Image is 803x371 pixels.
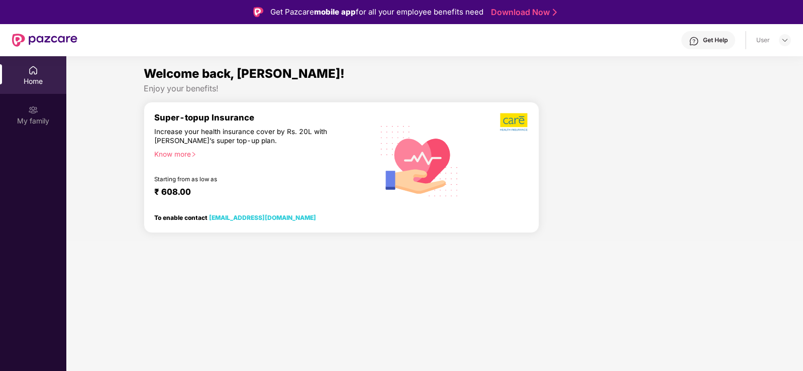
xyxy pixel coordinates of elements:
img: svg+xml;base64,PHN2ZyB4bWxucz0iaHR0cDovL3d3dy53My5vcmcvMjAwMC9zdmciIHhtbG5zOnhsaW5rPSJodHRwOi8vd3... [373,113,466,208]
img: Stroke [553,7,557,18]
div: Starting from as low as [154,176,330,183]
img: svg+xml;base64,PHN2ZyBpZD0iSGVscC0zMngzMiIgeG1sbnM9Imh0dHA6Ly93d3cudzMub3JnLzIwMDAvc3ZnIiB3aWR0aD... [689,36,699,46]
strong: mobile app [314,7,356,17]
img: New Pazcare Logo [12,34,77,47]
img: Logo [253,7,263,17]
span: right [191,152,196,157]
img: svg+xml;base64,PHN2ZyBpZD0iSG9tZSIgeG1sbnM9Imh0dHA6Ly93d3cudzMub3JnLzIwMDAvc3ZnIiB3aWR0aD0iMjAiIG... [28,65,38,75]
div: Get Help [703,36,728,44]
div: Increase your health insurance cover by Rs. 20L with [PERSON_NAME]’s super top-up plan. [154,127,329,145]
div: To enable contact [154,214,316,221]
div: Know more [154,150,366,157]
span: Welcome back, [PERSON_NAME]! [144,66,345,81]
div: Super-topup Insurance [154,112,372,122]
img: svg+xml;base64,PHN2ZyB3aWR0aD0iMjAiIGhlaWdodD0iMjAiIHZpZXdCb3g9IjAgMCAyMCAyMCIgZmlsbD0ibm9uZSIgeG... [28,105,38,115]
div: User [756,36,770,44]
div: ₹ 608.00 [154,187,362,199]
div: Get Pazcare for all your employee benefits need [270,6,483,18]
a: [EMAIL_ADDRESS][DOMAIN_NAME] [209,214,316,221]
div: Enjoy your benefits! [144,83,725,94]
img: b5dec4f62d2307b9de63beb79f102df3.png [500,112,529,132]
img: svg+xml;base64,PHN2ZyBpZD0iRHJvcGRvd24tMzJ4MzIiIHhtbG5zPSJodHRwOi8vd3d3LnczLm9yZy8yMDAwL3N2ZyIgd2... [781,36,789,44]
a: Download Now [491,7,554,18]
